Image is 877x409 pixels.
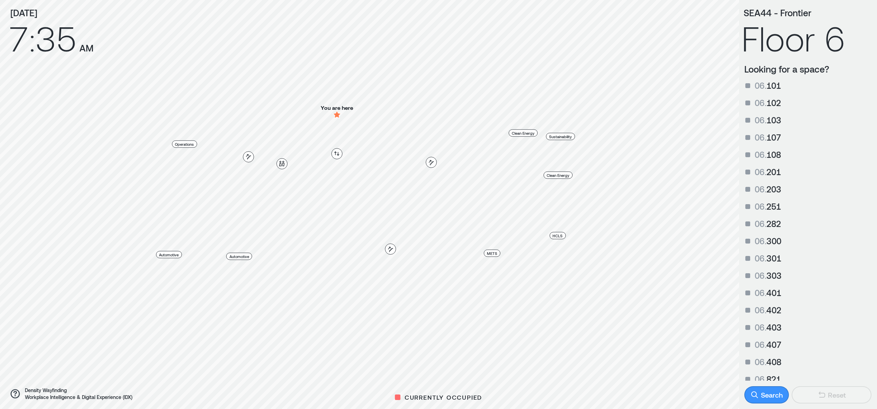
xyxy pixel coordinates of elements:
[742,23,874,53] div: Floor 6
[755,132,765,142] span: 06
[765,357,766,367] span: .
[765,132,766,142] span: .
[766,374,781,384] span: 821
[744,64,871,74] p: Looking for a space?
[766,184,781,194] span: 203
[765,322,766,332] span: .
[766,288,781,298] span: 401
[766,253,781,263] span: 301
[766,305,781,315] span: 402
[765,305,766,315] span: .
[765,288,766,298] span: .
[766,98,781,108] span: 102
[766,322,782,332] span: 403
[765,236,766,246] span: .
[755,374,765,384] span: 06
[765,98,766,108] span: .
[766,115,781,125] span: 103
[25,394,132,401] p: Workplace Intelligence & Digital Experience (IDX)
[765,253,766,263] span: .
[755,219,765,229] span: 06
[755,322,765,332] span: 06
[766,132,781,142] span: 107
[766,236,781,246] span: 300
[765,167,766,177] span: .
[755,270,765,280] span: 06
[766,167,781,177] span: 201
[755,115,765,125] span: 06
[766,270,782,280] span: 303
[765,184,766,194] span: .
[755,184,765,194] span: 06
[765,219,766,229] span: .
[744,8,874,17] div: SEA44 - Frontier
[792,386,871,403] button: Reset
[755,80,765,91] span: 06
[755,305,765,315] span: 06
[744,386,789,403] button: Search
[755,288,765,298] span: 06
[765,340,766,350] span: .
[755,201,765,211] span: 06
[765,115,766,125] span: .
[765,150,766,160] span: .
[25,387,132,394] p: Density Wayfinding
[766,340,781,350] span: 407
[765,80,766,91] span: .
[761,390,783,400] div: Search
[755,98,765,108] span: 06
[755,253,765,263] span: 06
[755,357,765,367] span: 06
[755,167,765,177] span: 06
[755,150,765,160] span: 06
[766,219,781,229] span: 282
[766,150,781,160] span: 108
[766,357,781,367] span: 408
[755,236,765,246] span: 06
[828,390,846,400] div: Reset
[765,201,766,211] span: .
[765,374,766,384] span: .
[766,80,781,91] span: 101
[766,201,781,211] span: 251
[755,340,765,350] span: 06
[765,270,766,280] span: .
